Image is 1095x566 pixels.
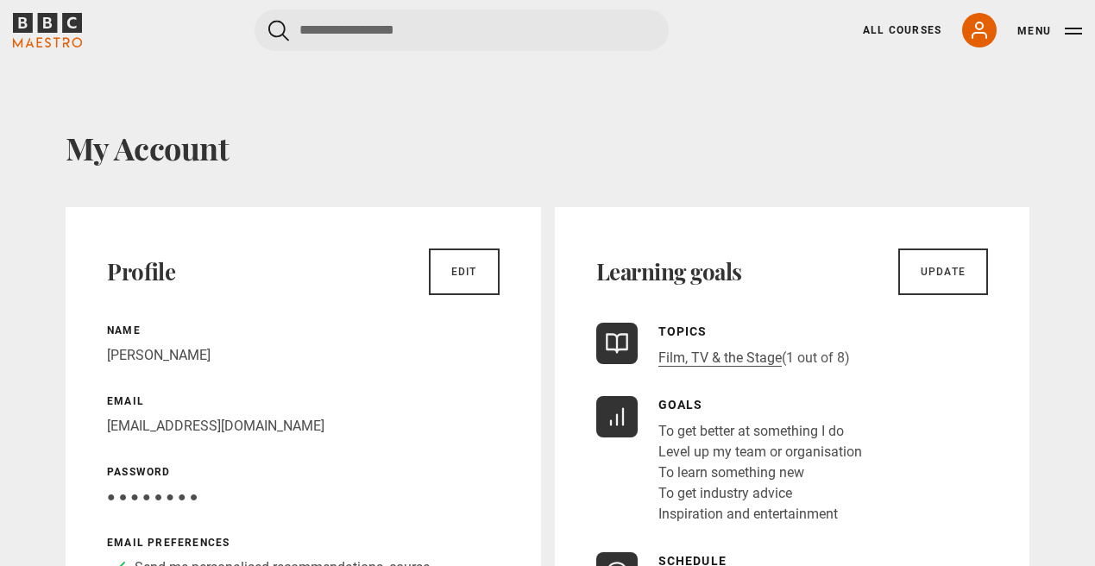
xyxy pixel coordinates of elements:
li: Inspiration and entertainment [658,504,862,525]
p: Email [107,393,500,409]
input: Search [255,9,669,51]
p: [PERSON_NAME] [107,345,500,366]
a: Edit [429,248,500,295]
p: Goals [658,396,862,414]
button: Toggle navigation [1017,22,1082,40]
p: Name [107,323,500,338]
h2: Learning goals [596,258,742,286]
button: Submit the search query [268,20,289,41]
li: To get better at something I do [658,421,862,442]
h1: My Account [66,129,1029,166]
a: All Courses [863,22,941,38]
p: Password [107,464,500,480]
svg: BBC Maestro [13,13,82,47]
li: To learn something new [658,462,862,483]
p: Topics [658,323,850,341]
span: ● ● ● ● ● ● ● ● [107,488,198,505]
p: (1 out of 8) [658,348,850,368]
li: To get industry advice [658,483,862,504]
a: Update [898,248,988,295]
h2: Profile [107,258,175,286]
p: [EMAIL_ADDRESS][DOMAIN_NAME] [107,416,500,437]
p: Email preferences [107,535,500,550]
li: Level up my team or organisation [658,442,862,462]
a: Film, TV & the Stage [658,349,782,367]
